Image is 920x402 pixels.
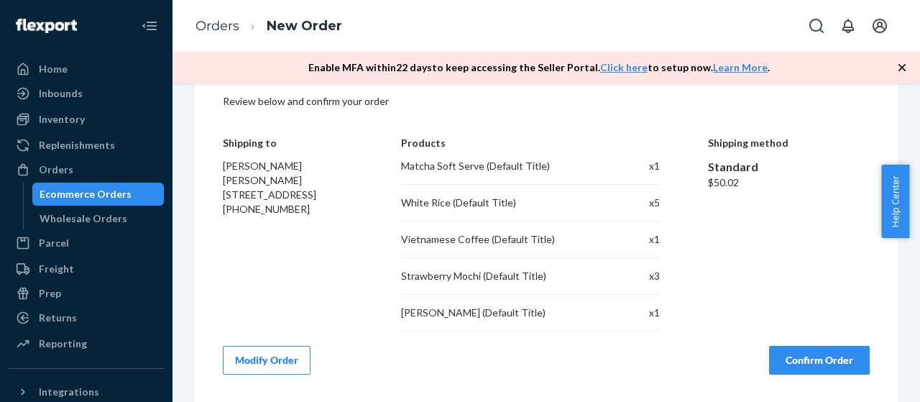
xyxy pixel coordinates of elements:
[195,18,239,34] a: Orders
[769,346,870,375] button: Confirm Order
[223,94,870,109] p: Review below and confirm your order
[9,257,164,280] a: Freight
[401,306,604,320] div: [PERSON_NAME] (Default Title)
[401,159,604,173] div: Matcha Soft Serve (Default Title)
[39,337,87,351] div: Reporting
[802,12,831,40] button: Open Search Box
[881,165,909,238] button: Help Center
[267,18,342,34] a: New Order
[39,62,68,76] div: Home
[9,108,164,131] a: Inventory
[9,332,164,355] a: Reporting
[40,187,132,201] div: Ecommerce Orders
[401,269,604,283] div: Strawberry Mochi (Default Title)
[708,175,870,190] div: $50.02
[619,196,660,210] div: x 5
[223,346,310,375] button: Modify Order
[39,138,115,152] div: Replenishments
[39,262,74,276] div: Freight
[32,183,165,206] a: Ecommerce Orders
[9,58,164,81] a: Home
[39,163,73,177] div: Orders
[9,158,164,181] a: Orders
[9,306,164,329] a: Returns
[600,61,648,73] a: Click here
[834,12,862,40] button: Open notifications
[401,137,660,148] h4: Products
[184,5,354,47] ol: breadcrumbs
[9,282,164,305] a: Prep
[39,236,69,250] div: Parcel
[308,60,770,75] p: Enable MFA within 22 days to keep accessing the Seller Portal. to setup now. .
[135,12,164,40] button: Close Navigation
[39,86,83,101] div: Inbounds
[39,286,61,301] div: Prep
[9,82,164,105] a: Inbounds
[223,160,316,201] span: [PERSON_NAME] [PERSON_NAME] [STREET_ADDRESS]
[32,207,165,230] a: Wholesale Orders
[619,269,660,283] div: x 3
[39,112,85,127] div: Inventory
[16,19,77,33] img: Flexport logo
[713,61,768,73] a: Learn More
[401,196,604,210] div: White Rice (Default Title)
[9,134,164,157] a: Replenishments
[9,232,164,255] a: Parcel
[708,159,870,175] div: Standard
[223,202,352,216] div: [PHONE_NUMBER]
[39,311,77,325] div: Returns
[39,385,99,399] div: Integrations
[708,137,870,148] h4: Shipping method
[40,211,127,226] div: Wholesale Orders
[619,159,660,173] div: x 1
[619,232,660,247] div: x 1
[223,137,352,148] h4: Shipping to
[619,306,660,320] div: x 1
[401,232,604,247] div: Vietnamese Coffee (Default Title)
[865,12,894,40] button: Open account menu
